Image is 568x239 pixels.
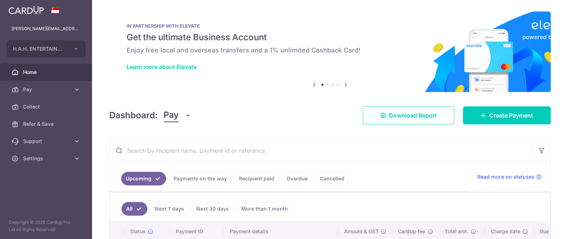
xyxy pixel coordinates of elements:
h6: Enjoy free local and overseas transfers and a 1% unlimited Cashback Card! [127,46,533,55]
input: Search by recipient name, payment id or reference [110,139,533,162]
span: Read more on statuses [477,173,535,180]
a: More than 1 month [237,202,293,216]
a: Learn more about Elevate [127,63,197,70]
span: Collect [23,103,70,110]
span: Settings [23,155,70,162]
span: CardUp fee [398,228,425,235]
img: Renovation banner [109,12,551,92]
span: Pay [23,86,70,93]
button: Pay [164,109,191,122]
a: Next 7 days [150,202,189,216]
span: Download Report [389,111,437,120]
span: Status [130,228,146,235]
a: Create Payment [463,106,551,124]
h4: Dashboard: [109,109,158,122]
span: Pay [164,109,179,122]
span: Create Payment [489,111,533,120]
button: H.A.H. ENTERTAINMENT PTE. LTD. [6,40,86,58]
span: Home [23,69,70,76]
span: Charge date [491,228,520,235]
a: Payments on the way [169,172,232,185]
p: IN PARTNERSHIP WITH ELEVATE [127,23,533,29]
a: Overdue [282,172,312,185]
a: Upcoming [121,172,166,185]
img: CardUp [9,6,44,14]
span: Total amt. [445,228,468,235]
span: Support [23,138,70,145]
h5: Get the ultimate Business Account [127,32,533,43]
span: H.A.H. ENTERTAINMENT PTE. LTD. [13,45,66,52]
a: Recipient paid [234,172,279,185]
span: Refer & Save [23,120,70,128]
a: Cancelled [315,172,349,185]
p: [PERSON_NAME][EMAIL_ADDRESS][PERSON_NAME][DOMAIN_NAME] [12,25,81,32]
a: Download Report [363,106,454,124]
a: Next 30 days [192,202,234,216]
span: Amount & GST [344,228,379,235]
a: Read more on statuses [477,173,542,180]
a: All [122,202,147,216]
